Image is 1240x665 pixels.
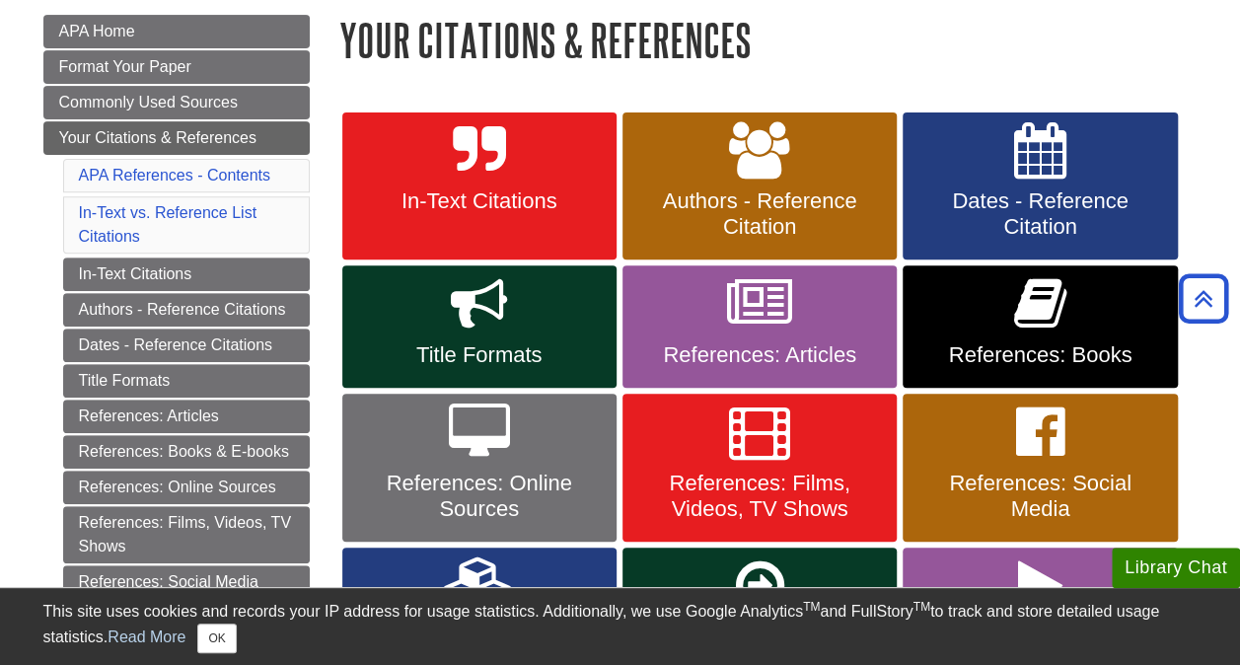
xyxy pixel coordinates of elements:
[79,167,270,184] a: APA References - Contents
[43,86,310,119] a: Commonly Used Sources
[357,342,602,368] span: Title Formats
[63,435,310,469] a: References: Books & E-books
[59,58,191,75] span: Format Your Paper
[342,112,617,260] a: In-Text Citations
[43,121,310,155] a: Your Citations & References
[917,471,1162,522] span: References: Social Media
[43,600,1198,653] div: This site uses cookies and records your IP address for usage statistics. Additionally, we use Goo...
[357,471,602,522] span: References: Online Sources
[357,188,602,214] span: In-Text Citations
[637,342,882,368] span: References: Articles
[63,258,310,291] a: In-Text Citations
[63,565,310,599] a: References: Social Media
[63,471,310,504] a: References: Online Sources
[803,600,820,614] sup: TM
[637,188,882,240] span: Authors - Reference Citation
[622,112,897,260] a: Authors - Reference Citation
[903,265,1177,388] a: References: Books
[637,471,882,522] span: References: Films, Videos, TV Shows
[903,112,1177,260] a: Dates - Reference Citation
[903,394,1177,542] a: References: Social Media
[108,628,185,645] a: Read More
[63,400,310,433] a: References: Articles
[913,600,930,614] sup: TM
[1112,548,1240,588] button: Library Chat
[917,188,1162,240] span: Dates - Reference Citation
[917,342,1162,368] span: References: Books
[59,94,238,111] span: Commonly Used Sources
[63,329,310,362] a: Dates - Reference Citations
[79,204,257,245] a: In-Text vs. Reference List Citations
[43,50,310,84] a: Format Your Paper
[342,394,617,542] a: References: Online Sources
[59,23,135,39] span: APA Home
[63,506,310,563] a: References: Films, Videos, TV Shows
[339,15,1198,65] h1: Your Citations & References
[63,364,310,398] a: Title Formats
[43,15,310,48] a: APA Home
[63,293,310,327] a: Authors - Reference Citations
[1172,285,1235,312] a: Back to Top
[59,129,256,146] span: Your Citations & References
[197,624,236,653] button: Close
[342,265,617,388] a: Title Formats
[622,394,897,542] a: References: Films, Videos, TV Shows
[622,265,897,388] a: References: Articles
